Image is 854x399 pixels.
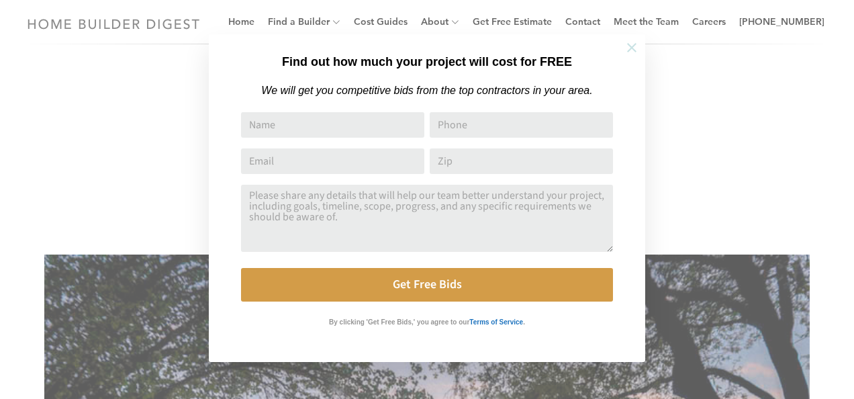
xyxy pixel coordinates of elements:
input: Phone [430,112,613,138]
input: Zip [430,148,613,174]
strong: Find out how much your project will cost for FREE [282,55,572,69]
iframe: Drift Widget Chat Controller [596,302,838,383]
input: Email Address [241,148,424,174]
textarea: Comment or Message [241,185,613,252]
button: Get Free Bids [241,268,613,302]
strong: . [523,318,525,326]
strong: Terms of Service [469,318,523,326]
em: We will get you competitive bids from the top contractors in your area. [261,85,592,96]
input: Name [241,112,424,138]
strong: By clicking 'Get Free Bids,' you agree to our [329,318,469,326]
a: Terms of Service [469,315,523,326]
button: Close [608,24,655,71]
